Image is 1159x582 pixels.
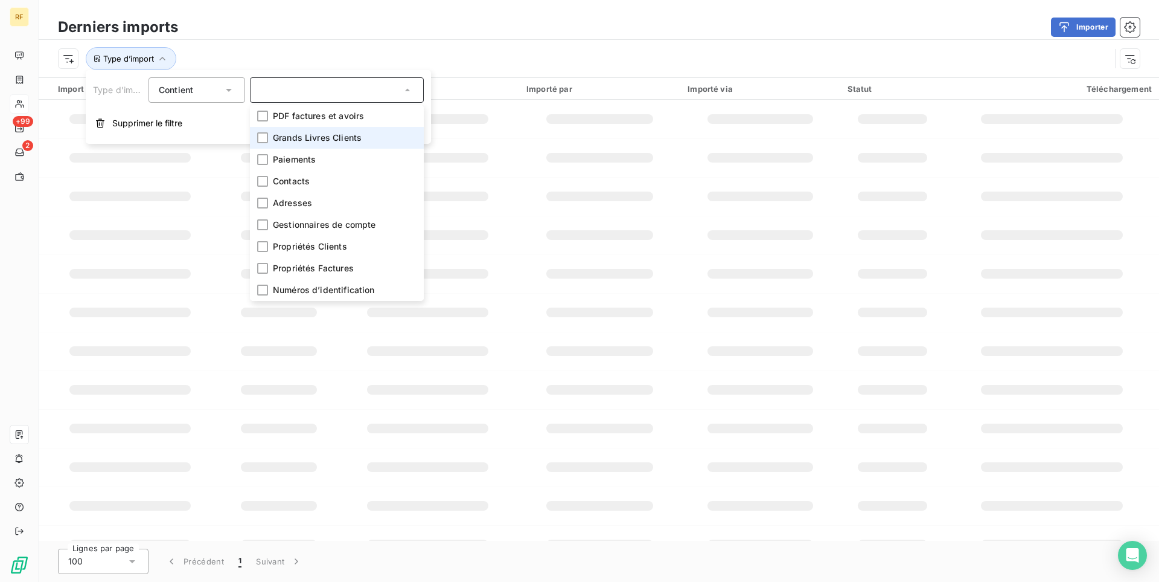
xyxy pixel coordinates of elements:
[13,116,33,127] span: +99
[58,83,214,94] div: Import
[93,85,150,95] span: Type d’import
[10,555,29,575] img: Logo LeanPay
[231,549,249,574] button: 1
[526,84,673,94] div: Importé par
[112,117,182,129] span: Supprimer le filtre
[103,54,154,63] span: Type d’import
[159,85,193,95] span: Contient
[273,175,310,187] span: Contacts
[58,16,178,38] h3: Derniers imports
[1051,18,1116,37] button: Importer
[273,219,375,231] span: Gestionnaires de compte
[158,549,231,574] button: Précédent
[86,110,431,137] button: Supprimer le filtre
[273,110,364,122] span: PDF factures et avoirs
[273,241,347,253] span: Propriétés Clients
[848,84,938,94] div: Statut
[273,262,354,274] span: Propriétés Factures
[1118,541,1147,570] div: Open Intercom Messenger
[273,132,362,144] span: Grands Livres Clients
[688,84,833,94] div: Importé via
[22,140,33,151] span: 2
[238,555,241,567] span: 1
[86,47,176,70] button: Type d’import
[68,555,83,567] span: 100
[953,84,1152,94] div: Téléchargement
[249,549,310,574] button: Suivant
[273,284,375,296] span: Numéros d’identification
[10,7,29,27] div: RF
[273,154,316,166] span: Paiements
[273,197,312,209] span: Adresses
